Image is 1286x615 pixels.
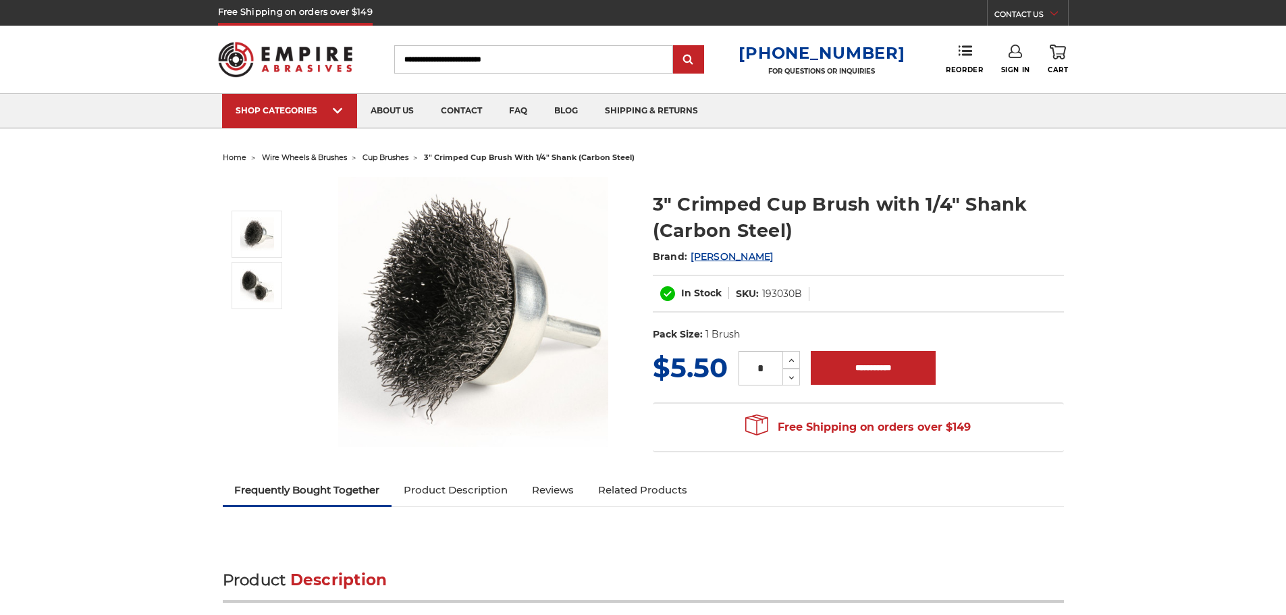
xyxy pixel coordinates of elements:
span: Product [223,570,286,589]
a: [PHONE_NUMBER] [739,43,905,63]
span: $5.50 [653,351,728,384]
a: [PERSON_NAME] [691,250,773,263]
dt: SKU: [736,287,759,301]
div: SHOP CATEGORIES [236,105,344,115]
a: Frequently Bought Together [223,475,392,505]
a: about us [357,94,427,128]
a: faq [495,94,541,128]
dd: 193030B [762,287,802,301]
a: Related Products [586,475,699,505]
a: blog [541,94,591,128]
span: Cart [1048,65,1068,74]
span: In Stock [681,287,722,299]
h1: 3" Crimped Cup Brush with 1/4" Shank (Carbon Steel) [653,191,1064,244]
span: Description [290,570,387,589]
a: CONTACT US [994,7,1068,26]
span: Brand: [653,250,688,263]
a: shipping & returns [591,94,712,128]
p: FOR QUESTIONS OR INQUIRIES [739,67,905,76]
span: Free Shipping on orders over $149 [745,414,971,441]
a: Reviews [520,475,586,505]
img: Crimped Wire Cup Brush with Shank [338,177,608,447]
dd: 1 Brush [705,327,740,342]
img: Empire Abrasives [218,33,353,86]
span: 3" crimped cup brush with 1/4" shank (carbon steel) [424,153,635,162]
a: cup brushes [363,153,408,162]
img: Crimped Wire Cup Brush with Shank [240,217,274,251]
a: home [223,153,246,162]
a: contact [427,94,495,128]
a: wire wheels & brushes [262,153,347,162]
span: Reorder [946,65,983,74]
a: Reorder [946,45,983,74]
a: Cart [1048,45,1068,74]
img: Crimped Cup Brush with Shank [240,269,274,302]
input: Submit [675,47,702,74]
dt: Pack Size: [653,327,703,342]
a: Product Description [392,475,520,505]
span: Sign In [1001,65,1030,74]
